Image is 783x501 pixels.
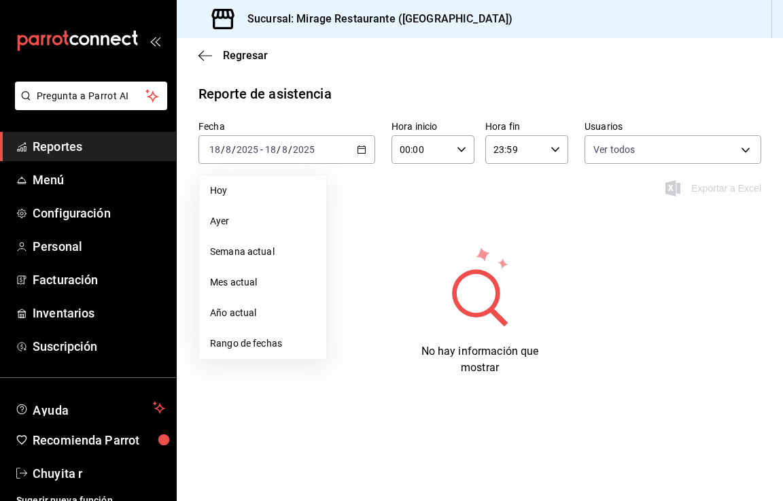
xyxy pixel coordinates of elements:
a: Pregunta a Parrot AI [10,99,167,113]
input: -- [264,144,277,155]
span: Pregunta a Parrot AI [37,89,146,103]
span: / [288,144,292,155]
div: Reporte de asistencia [198,84,332,104]
span: Personal [33,237,165,256]
span: / [221,144,225,155]
span: Menú [33,171,165,189]
span: - [260,144,263,155]
span: Recomienda Parrot [33,431,165,449]
input: -- [281,144,288,155]
label: Fecha [198,122,375,131]
span: Ver todos [593,143,635,156]
h3: Sucursal: Mirage Restaurante ([GEOGRAPHIC_DATA]) [237,11,512,27]
span: Ayuda [33,400,147,416]
span: / [232,144,236,155]
input: ---- [236,144,259,155]
span: Regresar [223,49,268,62]
span: Hoy [210,184,315,198]
span: Rango de fechas [210,336,315,351]
button: Pregunta a Parrot AI [15,82,167,110]
span: / [277,144,281,155]
button: open_drawer_menu [150,35,160,46]
label: Usuarios [585,122,761,131]
span: Configuración [33,204,165,222]
input: -- [209,144,221,155]
input: -- [225,144,232,155]
span: Año actual [210,306,315,320]
span: Suscripción [33,337,165,356]
button: Regresar [198,49,268,62]
span: Ayer [210,214,315,228]
span: Inventarios [33,304,165,322]
span: Chuyita r [33,464,165,483]
span: Reportes [33,137,165,156]
span: Facturación [33,271,165,289]
label: Hora inicio [391,122,474,131]
label: Hora fin [485,122,568,131]
span: Mes actual [210,275,315,290]
input: ---- [292,144,315,155]
span: No hay información que mostrar [421,345,539,374]
span: Semana actual [210,245,315,259]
